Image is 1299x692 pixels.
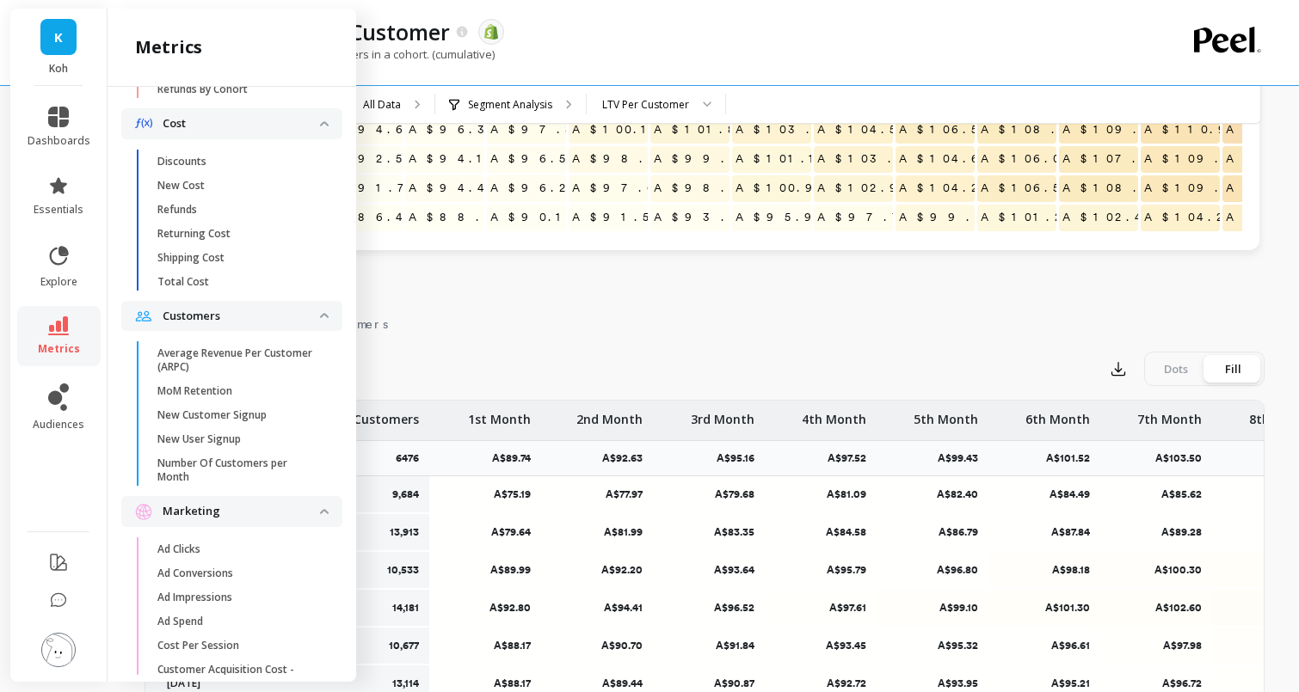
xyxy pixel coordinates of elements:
span: A$88.47 [405,205,519,230]
p: A$89.44 [552,677,643,690]
p: A$75.19 [440,487,531,501]
p: Ad Impressions [157,591,232,604]
a: New Cost [149,174,342,198]
p: A$89.74 [492,451,541,465]
span: A$106.03 [977,146,1085,172]
p: A$91.84 [664,639,754,652]
span: A$92.54 [323,146,423,172]
p: A$93.95 [888,677,978,690]
nav: Tabs [145,302,1265,341]
p: A$95.79 [776,563,866,577]
p: Ad Clicks [157,542,200,556]
p: Number Of Customers per Month [157,456,322,484]
p: 14,181 [392,601,419,615]
p: New Customer Signup [157,408,267,422]
p: A$89.28 [1111,525,1202,539]
span: A$108.03 [1059,175,1173,201]
span: A$102.46 [1059,205,1162,230]
p: A$103.50 [1155,451,1212,465]
a: Ad Impressions [149,585,342,609]
span: A$102.92 [814,175,924,201]
p: 2nd Month [576,401,643,428]
p: A$79.64 [440,525,531,539]
p: MoM Retention [157,384,232,398]
span: A$101.25 [977,205,1082,230]
img: down caret icon [320,313,329,318]
span: audiences [33,418,84,432]
p: 7th Month [1137,401,1202,428]
p: A$81.09 [776,487,866,501]
span: dashboards [28,134,90,148]
span: A$109.32 [1059,117,1176,143]
a: Refunds [149,198,342,222]
p: A$95.16 [717,451,765,465]
p: A$96.80 [888,563,978,577]
span: A$97.65 [569,175,674,201]
p: A$97.98 [1111,639,1202,652]
p: A$95.21 [1000,677,1090,690]
img: navigation item icon [135,310,152,322]
p: 4th Month [802,401,866,428]
p: A$96.72 [1111,677,1202,690]
a: Ad Conversions [149,561,342,585]
p: A$100.30 [1111,563,1202,577]
img: profile picture [41,633,76,667]
p: A$83.35 [664,525,754,539]
span: A$110.93 [1141,117,1259,143]
span: K [54,28,63,47]
h2: metrics [135,35,202,59]
span: A$91.74 [323,175,431,201]
p: Discounts [157,155,206,168]
p: 5th Month [914,401,978,428]
span: A$106.59 [977,175,1087,201]
p: Total Cost [157,275,209,289]
p: A$85.62 [1111,487,1202,501]
p: Refunds By Cohort [157,83,248,96]
p: Marketing [163,503,320,520]
p: 13,114 [392,677,419,690]
span: A$101.13 [732,146,845,172]
p: A$88.17 [440,639,531,652]
a: Refunds by Cohort [149,77,342,101]
p: 6th Month [1025,401,1090,428]
p: A$99.43 [938,451,988,465]
span: A$103.14 [814,146,925,172]
span: A$100.90 [732,175,837,201]
p: 9,684 [392,487,419,501]
span: A$93.98 [650,205,771,230]
p: 13,913 [390,525,419,539]
span: A$104.25 [1141,205,1244,230]
p: Customers [163,308,320,325]
p: Refunds [157,203,197,217]
p: Ad Conversions [157,566,233,580]
span: A$96.26 [487,175,587,201]
p: A$90.87 [664,677,754,690]
p: A$79.68 [664,487,754,501]
p: A$93.45 [776,639,866,652]
a: Ad Spend [149,609,342,634]
span: A$98.88 [650,175,771,201]
span: A$86.40 [323,205,421,230]
p: A$77.97 [552,487,643,501]
p: 1st Month [468,401,531,428]
p: A$84.58 [776,525,866,539]
span: A$109.39 [1141,175,1265,201]
span: A$103.46 [732,117,842,143]
p: Koh [28,62,90,76]
p: New User Signup [157,432,241,446]
p: A$99.10 [888,601,978,615]
img: navigation item icon [135,118,152,129]
span: essentials [34,203,83,217]
span: A$104.58 [814,117,924,143]
span: A$95.93 [732,205,846,230]
p: A$82.40 [888,487,978,501]
a: MoM Retention [149,379,342,403]
p: A$96.52 [664,601,754,615]
span: A$104.67 [896,146,1006,172]
p: A$87.84 [1000,525,1090,539]
span: A$109.15 [1141,146,1252,172]
p: 3rd Month [691,401,754,428]
div: Fill [1204,355,1261,383]
p: Segment Analysis [468,98,552,112]
p: A$102.60 [1111,601,1202,615]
